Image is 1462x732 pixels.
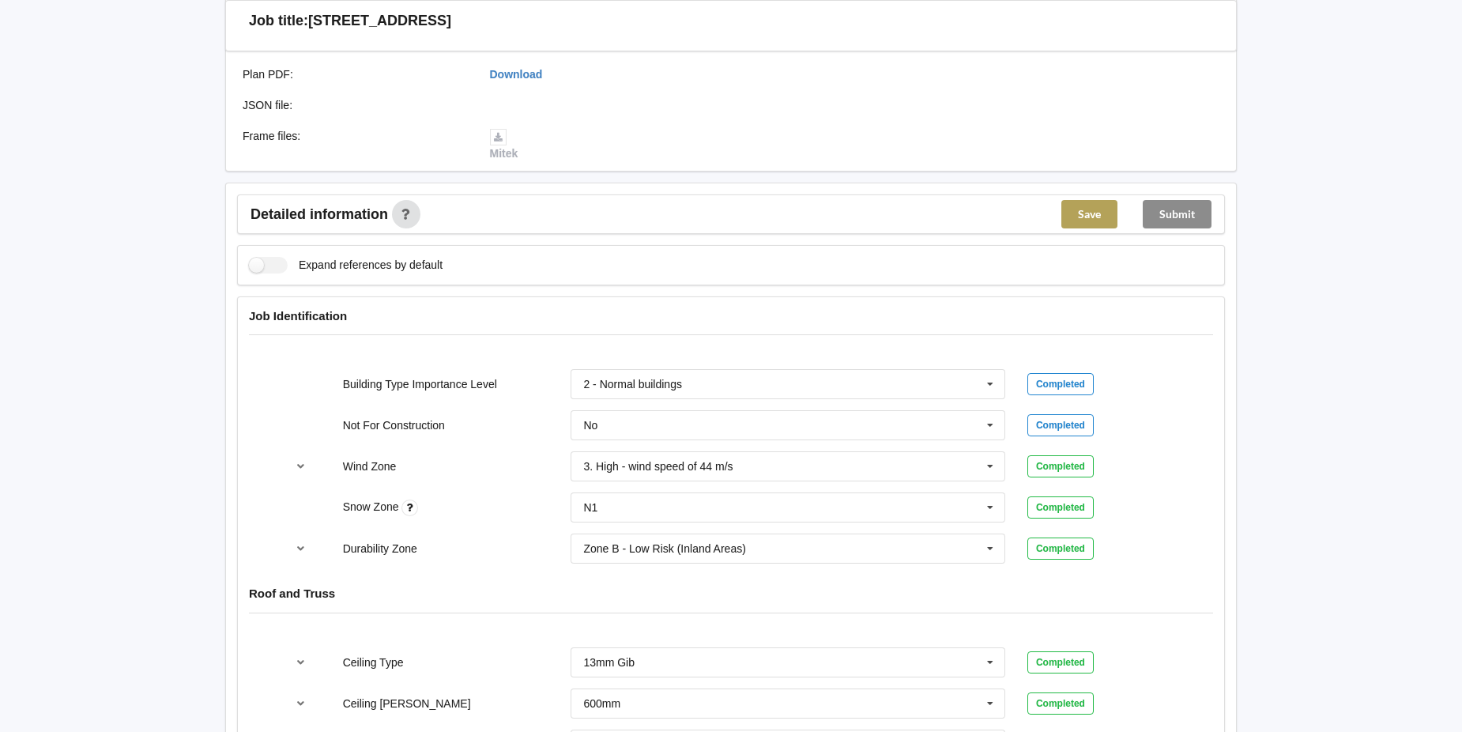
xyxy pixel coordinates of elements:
[490,130,518,160] a: Mitek
[1027,496,1094,519] div: Completed
[1027,538,1094,560] div: Completed
[286,689,317,718] button: reference-toggle
[308,12,451,30] h3: [STREET_ADDRESS]
[1027,651,1094,674] div: Completed
[1027,414,1094,436] div: Completed
[583,461,733,472] div: 3. High - wind speed of 44 m/s
[286,452,317,481] button: reference-toggle
[286,534,317,563] button: reference-toggle
[1027,455,1094,477] div: Completed
[343,419,445,432] label: Not For Construction
[286,648,317,677] button: reference-toggle
[1027,692,1094,715] div: Completed
[583,657,635,668] div: 13mm Gib
[583,502,597,513] div: N1
[1061,200,1117,228] button: Save
[583,420,597,431] div: No
[232,66,479,82] div: Plan PDF :
[583,543,745,554] div: Zone B - Low Risk (Inland Areas)
[251,207,388,221] span: Detailed information
[583,379,682,390] div: 2 - Normal buildings
[343,378,497,391] label: Building Type Importance Level
[249,257,443,274] label: Expand references by default
[343,460,397,473] label: Wind Zone
[343,500,402,513] label: Snow Zone
[232,97,479,113] div: JSON file :
[232,128,479,161] div: Frame files :
[490,68,543,81] a: Download
[249,308,1213,323] h4: Job Identification
[583,698,620,709] div: 600mm
[343,697,471,710] label: Ceiling [PERSON_NAME]
[1027,373,1094,395] div: Completed
[343,656,404,669] label: Ceiling Type
[249,586,1213,601] h4: Roof and Truss
[249,12,308,30] h3: Job title:
[343,542,417,555] label: Durability Zone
